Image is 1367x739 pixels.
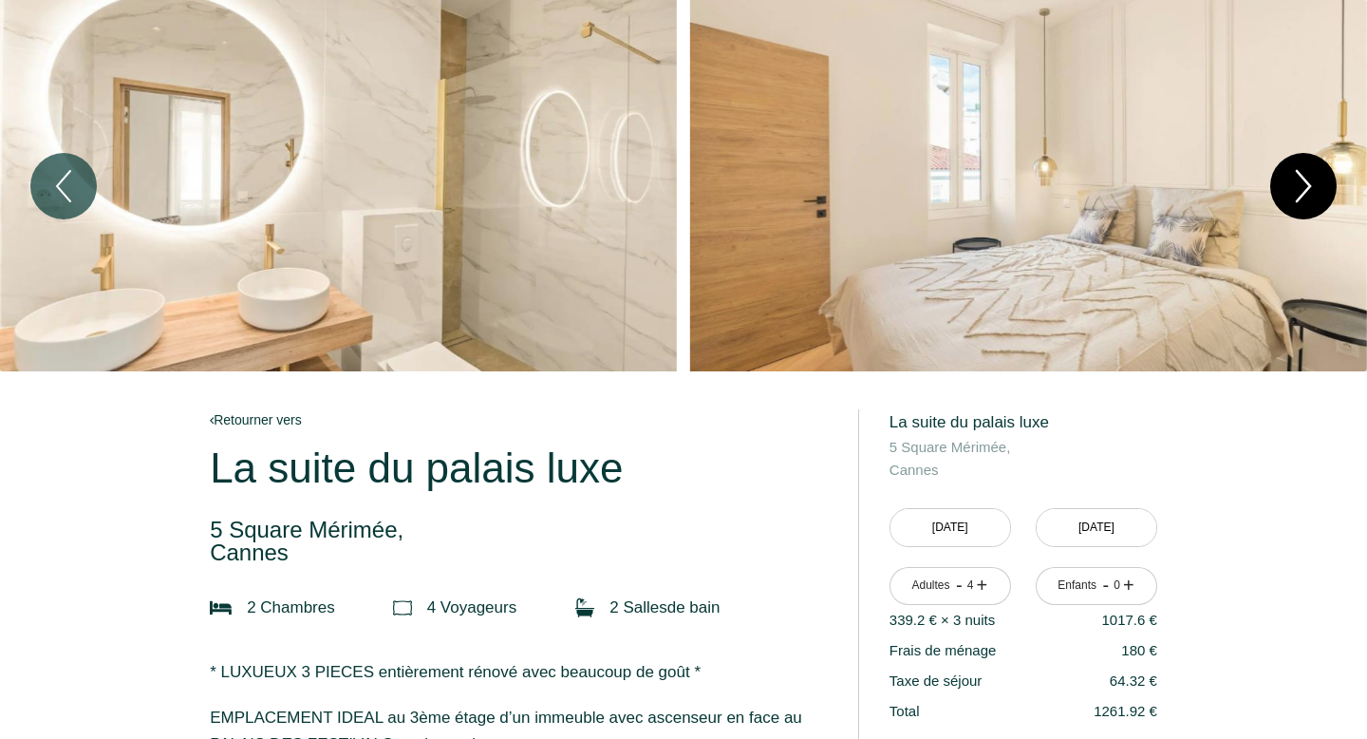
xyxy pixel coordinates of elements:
p: 64.32 € [1110,670,1157,692]
p: Total [889,700,920,723]
p: 180 € [1121,639,1157,662]
a: - [956,571,963,600]
p: Taxe de séjour [889,670,983,692]
span: s [988,612,996,628]
a: - [1102,571,1109,600]
div: 4 [965,577,975,595]
button: Next [1270,153,1337,219]
input: Arrivée [890,509,1010,546]
p: 2 Chambre [247,595,335,621]
p: Cannes [889,436,1157,482]
p: Cannes [210,519,833,564]
p: 339.2 € × 3 nuit [889,609,995,632]
div: 0 [1112,577,1121,595]
div: Enfants [1058,577,1096,595]
p: 4 Voyageur [427,595,517,621]
p: 1017.6 € [1101,609,1156,632]
p: 1261.92 € [1094,700,1157,723]
span: 5 Square Mérimée, [889,436,1157,459]
div: Adultes [911,577,949,595]
p: * LUXUEUX 3 PIECES entièrement rénové avec beaucoup de goût * [210,659,833,686]
input: Départ [1037,509,1156,546]
p: La suite du palais luxe [210,445,833,492]
span: s [327,598,335,616]
img: guests [393,598,412,617]
button: Previous [30,153,97,219]
a: + [977,571,988,600]
a: + [1123,571,1134,600]
p: La suite du palais luxe [889,409,1157,436]
span: s [659,598,667,616]
a: Retourner vers [210,409,833,430]
span: 5 Square Mérimée, [210,519,833,541]
p: Frais de ménage [889,639,997,662]
span: s [509,598,517,616]
p: 2 Salle de bain [609,595,720,621]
